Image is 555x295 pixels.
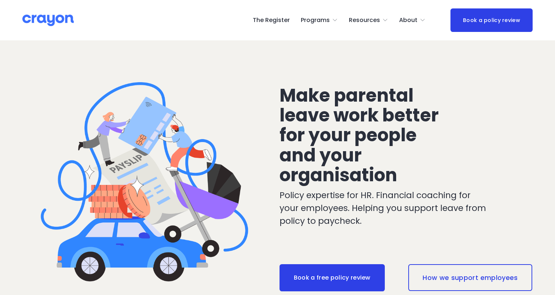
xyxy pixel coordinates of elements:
a: folder dropdown [399,14,426,26]
a: folder dropdown [301,14,338,26]
a: Book a free policy review [280,264,385,291]
a: How we support employees [408,264,532,291]
span: About [399,15,417,26]
span: Programs [301,15,330,26]
span: Make parental leave work better for your people and your organisation [280,83,442,187]
a: The Register [253,14,290,26]
p: Policy expertise for HR. Financial coaching for your employees. Helping you support leave from po... [280,189,490,227]
a: Book a policy review [450,8,533,32]
span: Resources [349,15,380,26]
img: Crayon [22,14,74,27]
a: folder dropdown [349,14,388,26]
